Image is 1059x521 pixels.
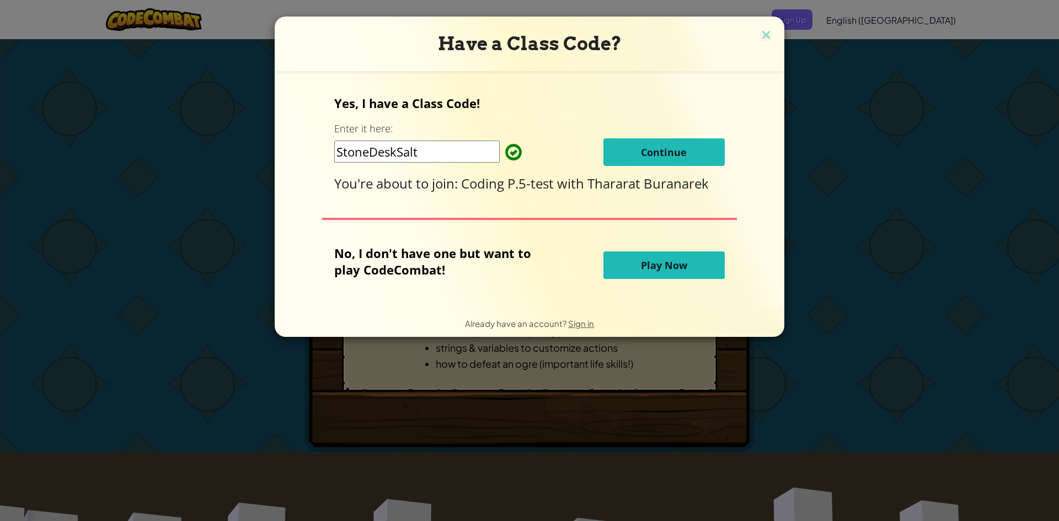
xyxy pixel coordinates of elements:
[587,174,709,192] span: Thararat Buranarek
[334,95,724,111] p: Yes, I have a Class Code!
[438,33,622,55] span: Have a Class Code?
[334,245,548,278] p: No, I don't have one but want to play CodeCombat!
[603,251,725,279] button: Play Now
[568,318,594,329] a: Sign in
[334,174,461,192] span: You're about to join:
[759,28,773,44] img: close icon
[641,259,687,272] span: Play Now
[461,174,557,192] span: Coding P.5-test
[334,122,393,136] label: Enter it here:
[603,138,725,166] button: Continue
[557,174,587,192] span: with
[641,146,687,159] span: Continue
[465,318,568,329] span: Already have an account?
